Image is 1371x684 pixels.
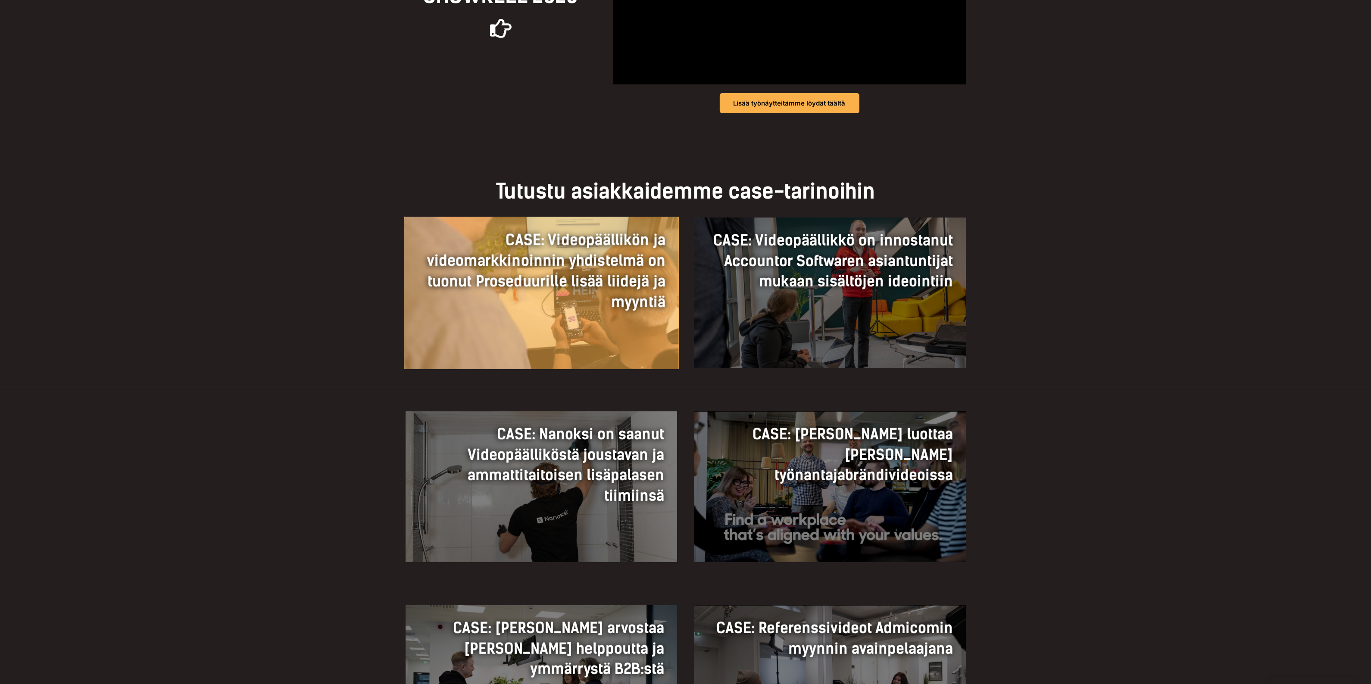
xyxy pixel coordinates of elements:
h3: CASE: Videopäällikön ja videomarkkinoinnin yhdistelmä on tuonut Proseduurille lisää liidejä ja my... [417,230,665,312]
h2: Tutustu asiakkaidemme case-tarinoihin [406,178,966,205]
h3: CASE: Nanoksi on saanut Videopäälliköstä joustavan ja ammattitaitoisen lisäpalasen tiimiinsä [418,424,664,506]
span: Lisää työnäytteitämme löydät täältä [734,100,846,106]
h3: CASE: Videopäällikkö on innostanut Accountor Softwaren asiantuntijat mukaan sisältöjen ideointiin [707,230,953,292]
a: CASE: [PERSON_NAME] luottaa [PERSON_NAME] työnantajabrändivideoissa [694,411,966,562]
h3: CASE: [PERSON_NAME] arvostaa [PERSON_NAME] helppoutta ja ymmärrystä B2B:stä [418,618,664,680]
a: CASE: Videopäällikön ja videomarkkinoinnin yhdistelmä on tuonut Proseduurille lisää liidejä ja my... [404,217,678,369]
a: Lisää työnäytteitämme löydät täältä [720,93,859,113]
h3: CASE: Referenssivideot Admicomin myynnin avainpelaajana [707,618,953,659]
a: CASE: Nanoksi on saanut Videopäälliköstä joustavan ja ammattitaitoisen lisäpalasen tiimiinsä [406,411,677,562]
h3: CASE: [PERSON_NAME] luottaa [PERSON_NAME] työnantajabrändivideoissa [707,424,953,486]
a: CASE: Videopäällikkö on innostanut Accountor Softwaren asiantuntijat mukaan sisältöjen ideointiin [694,218,966,368]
